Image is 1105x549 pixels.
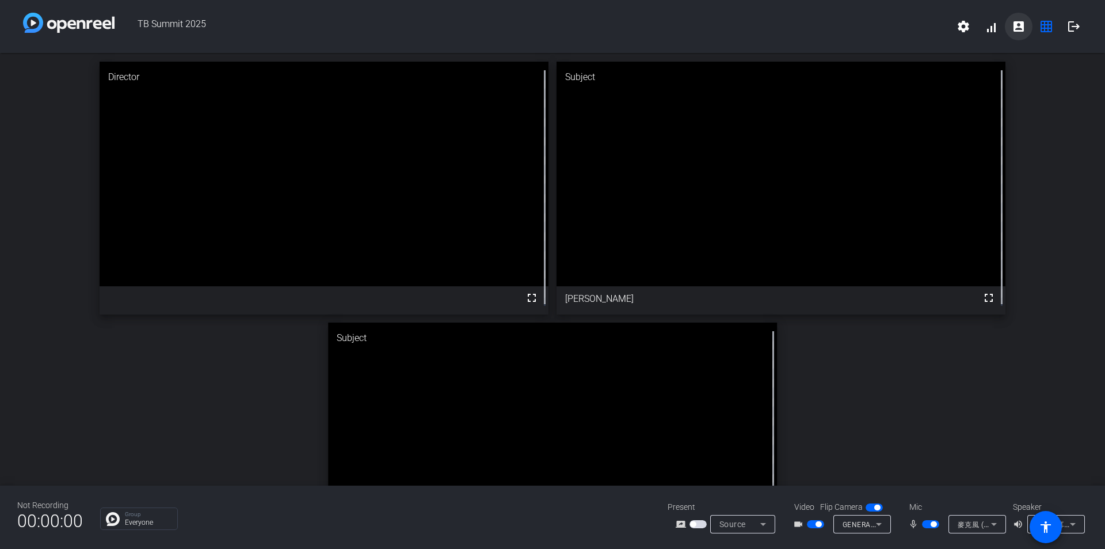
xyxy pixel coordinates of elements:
mat-icon: mic_none [908,517,922,531]
mat-icon: grid_on [1039,20,1053,33]
p: Everyone [125,519,172,526]
div: Subject [557,62,1005,93]
mat-icon: account_box [1012,20,1026,33]
div: Director [100,62,548,93]
mat-icon: fullscreen [982,291,996,305]
mat-icon: settings [957,20,970,33]
span: 00:00:00 [17,507,83,535]
mat-icon: accessibility [1039,520,1053,534]
mat-icon: volume_up [1013,517,1027,531]
span: Source [719,520,746,529]
span: GENERAL WEBCAM (1b17:0211) [843,520,951,529]
span: 麥克風 (2- GENERAL WEBCAM) (1b17:0211) [958,520,1104,529]
mat-icon: logout [1067,20,1081,33]
span: Flip Camera [820,501,863,513]
img: white-gradient.svg [23,13,115,33]
div: Not Recording [17,499,83,512]
span: Video [794,501,814,513]
mat-icon: videocam_outline [793,517,807,531]
mat-icon: fullscreen [525,291,539,305]
div: Subject [328,323,777,354]
img: Chat Icon [106,512,120,526]
p: Group [125,512,172,517]
div: Speaker [1013,501,1082,513]
mat-icon: screen_share_outline [676,517,689,531]
button: signal_cellular_alt [977,13,1005,40]
span: TB Summit 2025 [115,13,950,40]
div: Mic [898,501,1013,513]
div: Present [668,501,783,513]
